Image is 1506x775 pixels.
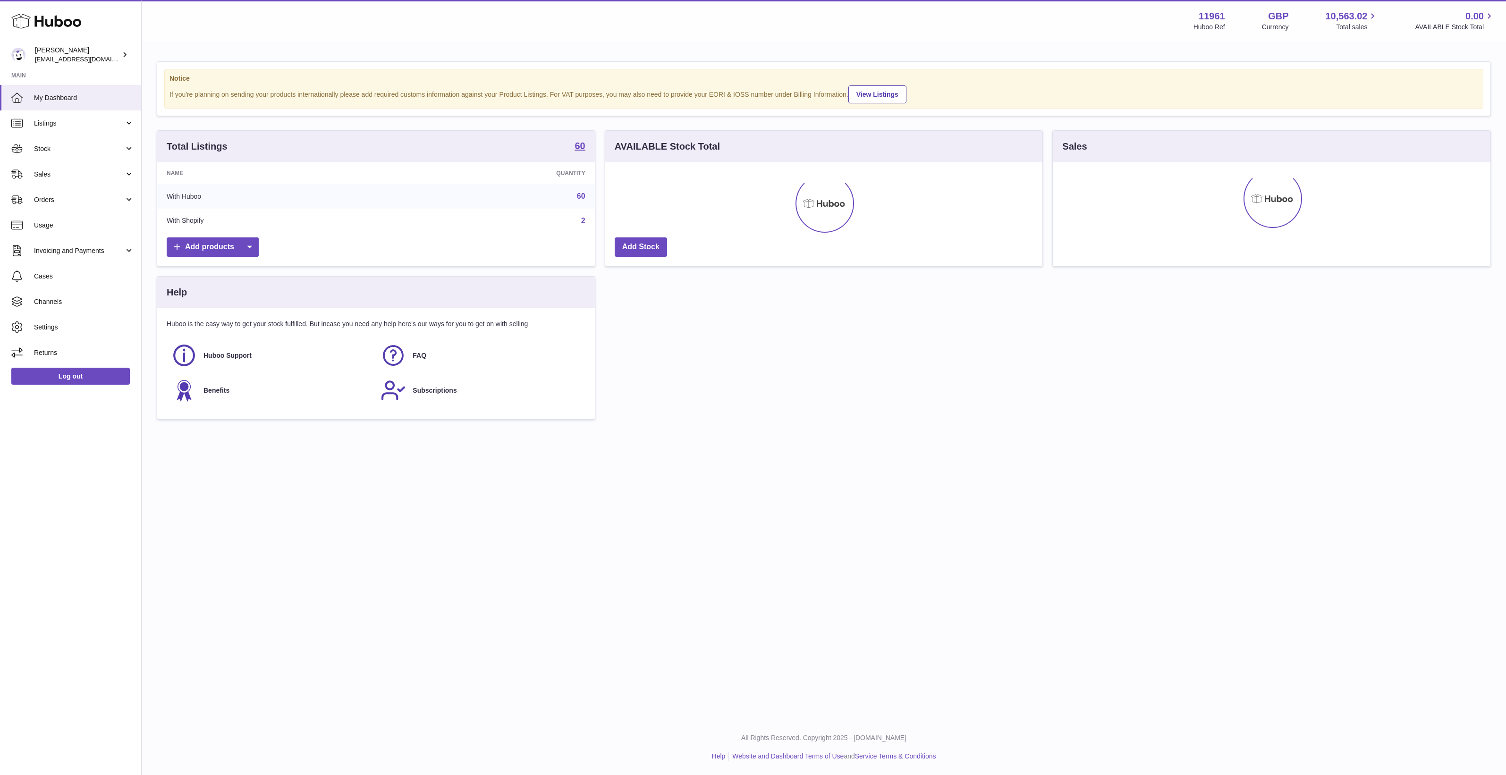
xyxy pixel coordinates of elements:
th: Quantity [393,162,595,184]
span: Invoicing and Payments [34,246,124,255]
p: Huboo is the easy way to get your stock fulfilled. But incase you need any help here's our ways f... [167,320,585,329]
a: Add products [167,237,259,257]
a: Subscriptions [381,378,580,403]
h3: Help [167,286,187,299]
div: If you're planning on sending your products internationally please add required customs informati... [169,84,1478,103]
a: Log out [11,368,130,385]
a: Service Terms & Conditions [855,752,936,760]
a: 2 [581,217,585,225]
span: Settings [34,323,134,332]
span: Usage [34,221,134,230]
a: 60 [577,192,585,200]
a: Huboo Support [171,343,371,368]
strong: 11961 [1199,10,1225,23]
a: Help [712,752,726,760]
span: My Dashboard [34,93,134,102]
div: [PERSON_NAME] [35,46,120,64]
p: All Rights Reserved. Copyright 2025 - [DOMAIN_NAME] [149,733,1498,742]
span: Subscriptions [413,386,457,395]
span: Cases [34,272,134,281]
th: Name [157,162,393,184]
div: Huboo Ref [1193,23,1225,32]
span: 0.00 [1465,10,1484,23]
span: Sales [34,170,124,179]
a: 10,563.02 Total sales [1325,10,1378,32]
span: FAQ [413,351,426,360]
img: internalAdmin-11961@internal.huboo.com [11,48,25,62]
a: 0.00 AVAILABLE Stock Total [1415,10,1495,32]
span: [EMAIL_ADDRESS][DOMAIN_NAME] [35,55,139,63]
a: Website and Dashboard Terms of Use [732,752,844,760]
a: View Listings [848,85,906,103]
span: Channels [34,297,134,306]
a: Benefits [171,378,371,403]
span: AVAILABLE Stock Total [1415,23,1495,32]
span: Returns [34,348,134,357]
span: Listings [34,119,124,128]
span: 10,563.02 [1325,10,1367,23]
h3: Sales [1062,140,1087,153]
span: Benefits [203,386,229,395]
td: With Huboo [157,184,393,209]
strong: GBP [1268,10,1288,23]
a: Add Stock [615,237,667,257]
td: With Shopify [157,209,393,233]
span: Stock [34,144,124,153]
span: Orders [34,195,124,204]
strong: 60 [575,141,585,151]
div: Currency [1262,23,1289,32]
span: Huboo Support [203,351,252,360]
strong: Notice [169,74,1478,83]
span: Total sales [1336,23,1378,32]
h3: Total Listings [167,140,228,153]
a: FAQ [381,343,580,368]
h3: AVAILABLE Stock Total [615,140,720,153]
li: and [729,752,936,761]
a: 60 [575,141,585,152]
